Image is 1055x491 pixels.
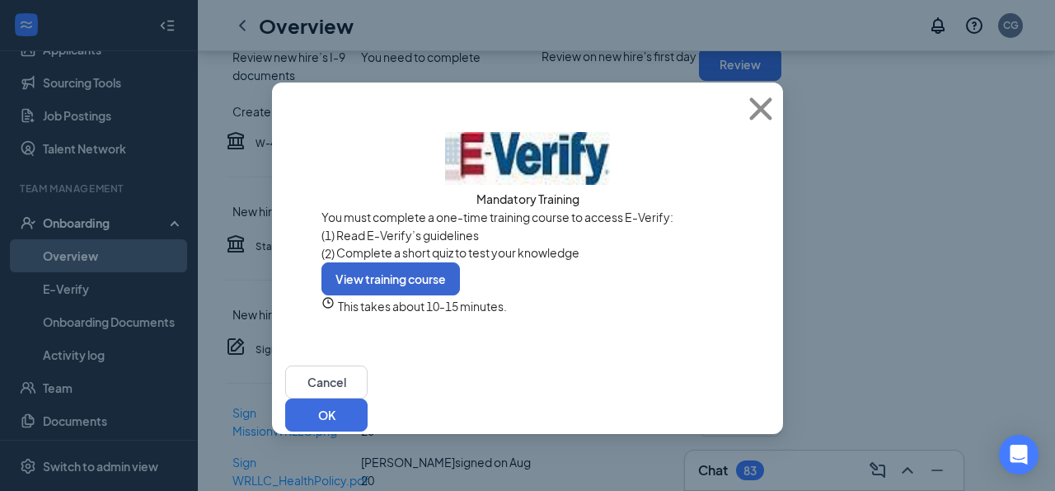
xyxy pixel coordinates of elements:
svg: Clock [321,296,335,309]
span: (1) [321,228,335,243]
div: Open Intercom Messenger [999,435,1039,474]
button: OK [285,399,368,432]
span: Read E-Verify’s guidelines [335,228,479,243]
span: You must complete a one-time training course to access E-Verify: [321,210,673,224]
button: View training course [321,262,460,295]
button: Cancel [285,366,368,399]
span: Complete a short quiz to test your knowledge [335,244,579,262]
span: (2) [321,244,335,262]
svg: Cross [738,87,783,131]
h4: Mandatory Training [476,185,579,208]
span: This takes about 10-15 minutes. [335,299,507,314]
button: Close [738,83,783,135]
